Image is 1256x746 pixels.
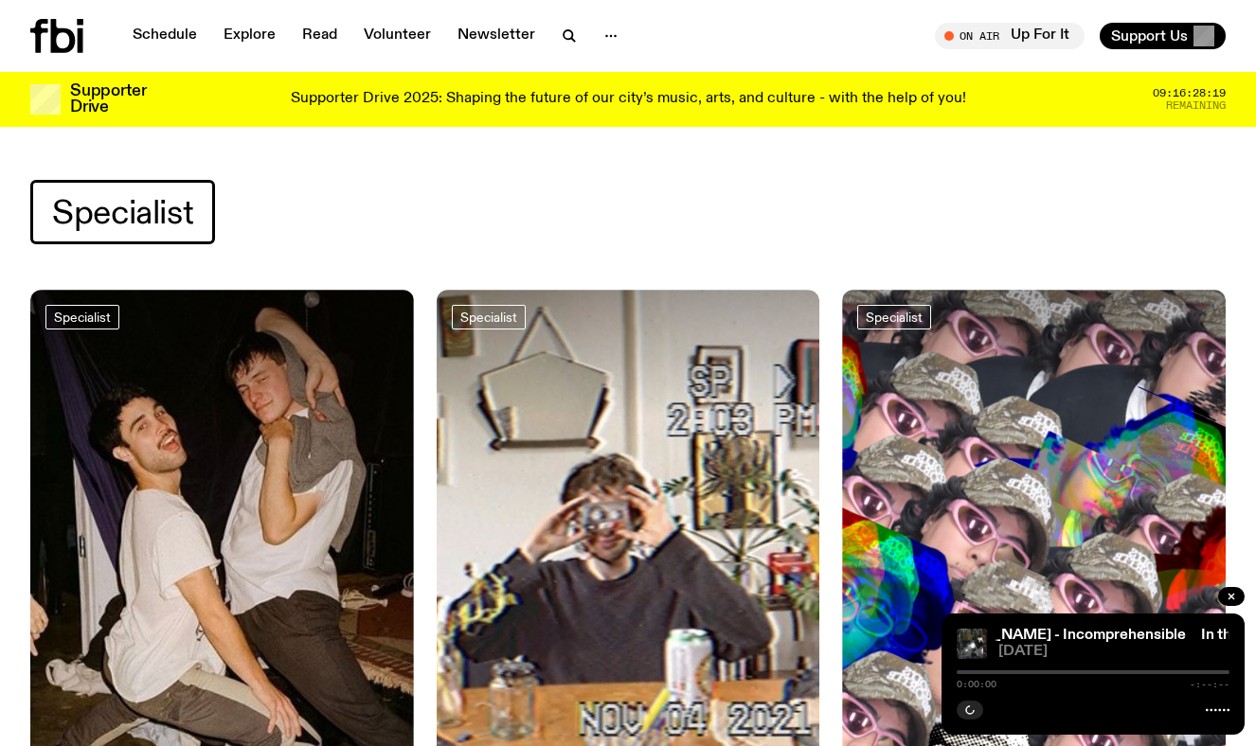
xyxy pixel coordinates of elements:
[998,645,1229,659] span: [DATE]
[212,23,287,49] a: Explore
[857,305,931,329] a: Specialist
[1190,680,1229,689] span: -:--:--
[1153,88,1226,98] span: 09:16:28:19
[291,23,349,49] a: Read
[866,310,923,324] span: Specialist
[52,194,193,231] span: Specialist
[121,23,208,49] a: Schedule
[460,310,517,324] span: Specialist
[54,310,111,324] span: Specialist
[935,23,1085,49] button: On AirUp For It
[1166,100,1226,111] span: Remaining
[798,628,1186,643] a: In the Pines - With [PERSON_NAME] - Incomprehensible
[352,23,442,49] a: Volunteer
[45,305,119,329] a: Specialist
[957,680,996,689] span: 0:00:00
[1100,23,1226,49] button: Support Us
[1111,27,1188,44] span: Support Us
[70,83,146,115] h3: Supporter Drive
[446,23,547,49] a: Newsletter
[452,305,526,329] a: Specialist
[291,91,966,108] p: Supporter Drive 2025: Shaping the future of our city’s music, arts, and culture - with the help o...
